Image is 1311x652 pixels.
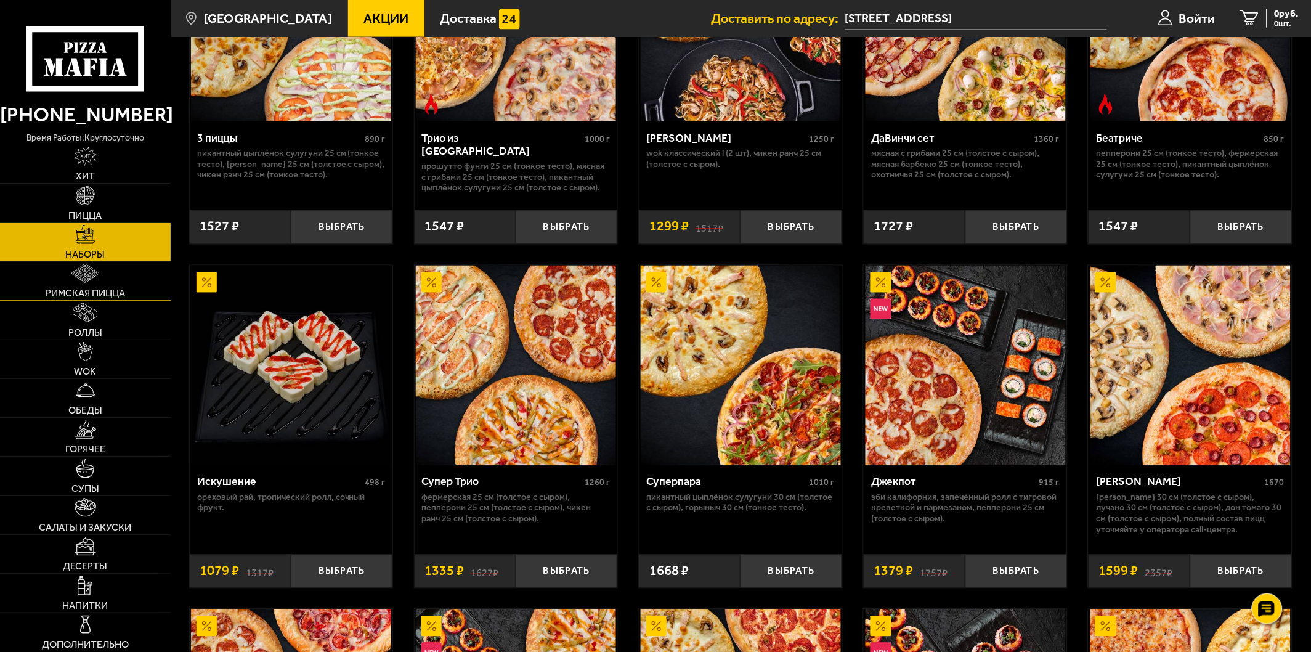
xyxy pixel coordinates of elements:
span: Обеды [68,405,102,415]
button: Выбрать [291,210,392,243]
span: Десерты [63,561,107,571]
input: Ваш адрес доставки [845,7,1108,30]
img: 15daf4d41897b9f0e9f617042186c801.svg [499,9,519,30]
p: Пикантный цыплёнок сулугуни 25 см (тонкое тесто), [PERSON_NAME] 25 см (толстое с сыром), Чикен Ра... [197,148,385,181]
div: Джекпот [872,476,1036,489]
span: 1260 г [585,478,610,488]
span: 1250 г [810,134,835,144]
span: Наборы [65,250,105,259]
img: Искушение [191,266,391,466]
p: Wok классический L (2 шт), Чикен Ранч 25 см (толстое с сыром). [647,148,835,169]
span: Акции [363,12,408,25]
a: АкционныйИскушение [190,266,393,466]
img: Акционный [646,272,667,293]
img: Хет Трик [1090,266,1291,466]
img: Акционный [197,272,217,293]
p: Ореховый рай, Тропический ролл, Сочный фрукт. [197,492,385,514]
div: Трио из [GEOGRAPHIC_DATA] [422,132,582,158]
span: Напитки [62,601,108,611]
img: Акционный [421,616,442,637]
span: 1527 ₽ [200,220,239,234]
button: Выбрать [1190,210,1292,243]
span: Салаты и закуски [39,523,131,532]
span: 1079 ₽ [200,564,239,578]
span: Доставка [440,12,497,25]
div: 3 пиццы [197,132,362,145]
img: Острое блюдо [421,94,442,115]
a: АкционныйСуперпара [639,266,842,466]
button: Выбрать [516,555,617,588]
span: 1000 г [585,134,610,144]
span: [GEOGRAPHIC_DATA] [204,12,332,25]
a: АкционныйХет Трик [1089,266,1292,466]
img: Джекпот [866,266,1066,466]
span: 498 г [365,478,385,488]
span: 890 г [365,134,385,144]
div: Беатриче [1097,132,1261,145]
img: Акционный [871,616,891,637]
p: [PERSON_NAME] 30 см (толстое с сыром), Лучано 30 см (толстое с сыром), Дон Томаго 30 см (толстое ... [1097,492,1285,536]
span: 1299 ₽ [649,220,689,234]
p: Пепперони 25 см (тонкое тесто), Фермерская 25 см (тонкое тесто), Пикантный цыплёнок сулугуни 25 с... [1097,148,1285,181]
button: Выбрать [516,210,617,243]
div: Искушение [197,476,362,489]
button: Выбрать [741,210,842,243]
img: Акционный [1095,616,1116,637]
span: 0 руб. [1275,9,1299,19]
div: Супер Трио [422,476,582,489]
img: Акционный [197,616,217,637]
s: 1757 ₽ [920,564,948,578]
span: 1360 г [1034,134,1060,144]
button: Выбрать [1190,555,1292,588]
img: Акционный [871,272,891,293]
span: 1727 ₽ [874,220,914,234]
span: Хит [76,171,95,181]
img: Акционный [1095,272,1116,293]
p: Пикантный цыплёнок сулугуни 30 см (толстое с сыром), Горыныч 30 см (тонкое тесто). [647,492,835,514]
span: WOK [74,367,96,377]
span: Роллы [68,328,102,338]
span: 850 г [1264,134,1285,144]
a: АкционныйСупер Трио [415,266,618,466]
img: Острое блюдо [1095,94,1116,115]
img: Суперпара [641,266,841,466]
s: 1517 ₽ [696,220,723,234]
img: Акционный [646,616,667,637]
span: Пицца [68,211,102,221]
span: 1335 ₽ [424,564,464,578]
div: Суперпара [647,476,806,489]
span: 1668 ₽ [649,564,689,578]
p: Прошутто Фунги 25 см (тонкое тесто), Мясная с грибами 25 см (тонкое тесто), Пикантный цыплёнок су... [422,161,610,194]
span: Дополнительно [42,640,129,650]
div: ДаВинчи сет [872,132,1031,145]
p: Фермерская 25 см (толстое с сыром), Пепперони 25 см (толстое с сыром), Чикен Ранч 25 см (толстое ... [422,492,610,525]
span: 1379 ₽ [874,564,914,578]
img: Супер Трио [416,266,616,466]
button: Выбрать [965,210,1067,243]
span: 1547 ₽ [424,220,464,234]
span: Супы [71,484,99,494]
span: 1599 ₽ [1099,564,1138,578]
span: Доставить по адресу: [712,12,845,25]
span: 1010 г [810,478,835,488]
div: [PERSON_NAME] [647,132,806,145]
a: АкционныйНовинкаДжекпот [864,266,1067,466]
span: Римская пицца [46,288,125,298]
span: Горячее [65,444,105,454]
span: 915 г [1039,478,1060,488]
img: Акционный [421,272,442,293]
span: 1670 [1265,478,1285,488]
span: 1547 ₽ [1099,220,1138,234]
span: Войти [1179,12,1216,25]
button: Выбрать [741,555,842,588]
span: Чугунная улица, 36 [845,7,1108,30]
s: 2357 ₽ [1145,564,1173,578]
p: Эби Калифорния, Запечённый ролл с тигровой креветкой и пармезаном, Пепперони 25 см (толстое с сыр... [872,492,1060,525]
s: 1627 ₽ [471,564,498,578]
span: 0 шт. [1275,20,1299,28]
img: Новинка [871,299,891,319]
button: Выбрать [291,555,392,588]
div: [PERSON_NAME] [1097,476,1262,489]
button: Выбрать [965,555,1067,588]
p: Мясная с грибами 25 см (толстое с сыром), Мясная Барбекю 25 см (тонкое тесто), Охотничья 25 см (т... [872,148,1060,181]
